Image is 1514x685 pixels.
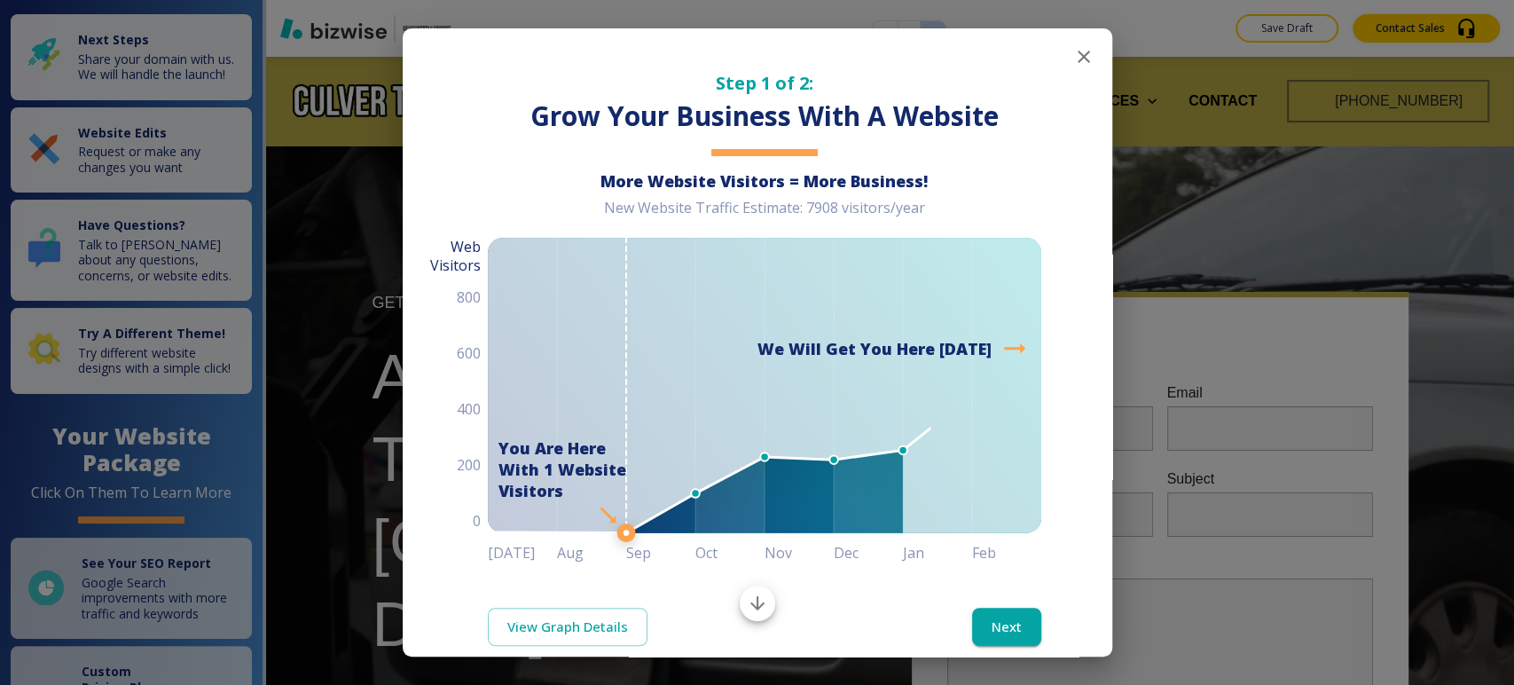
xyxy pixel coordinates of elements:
[740,586,775,621] button: Scroll to bottom
[765,540,834,565] h6: Nov
[903,540,972,565] h6: Jan
[488,199,1041,232] div: New Website Traffic Estimate: 7908 visitors/year
[834,540,903,565] h6: Dec
[695,540,765,565] h6: Oct
[488,98,1041,135] h3: Grow Your Business With A Website
[488,170,1041,192] h6: More Website Visitors = More Business!
[626,540,695,565] h6: Sep
[488,71,1041,95] h5: Step 1 of 2:
[972,540,1041,565] h6: Feb
[557,540,626,565] h6: Aug
[488,608,647,645] a: View Graph Details
[488,540,557,565] h6: [DATE]
[972,608,1041,645] button: Next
